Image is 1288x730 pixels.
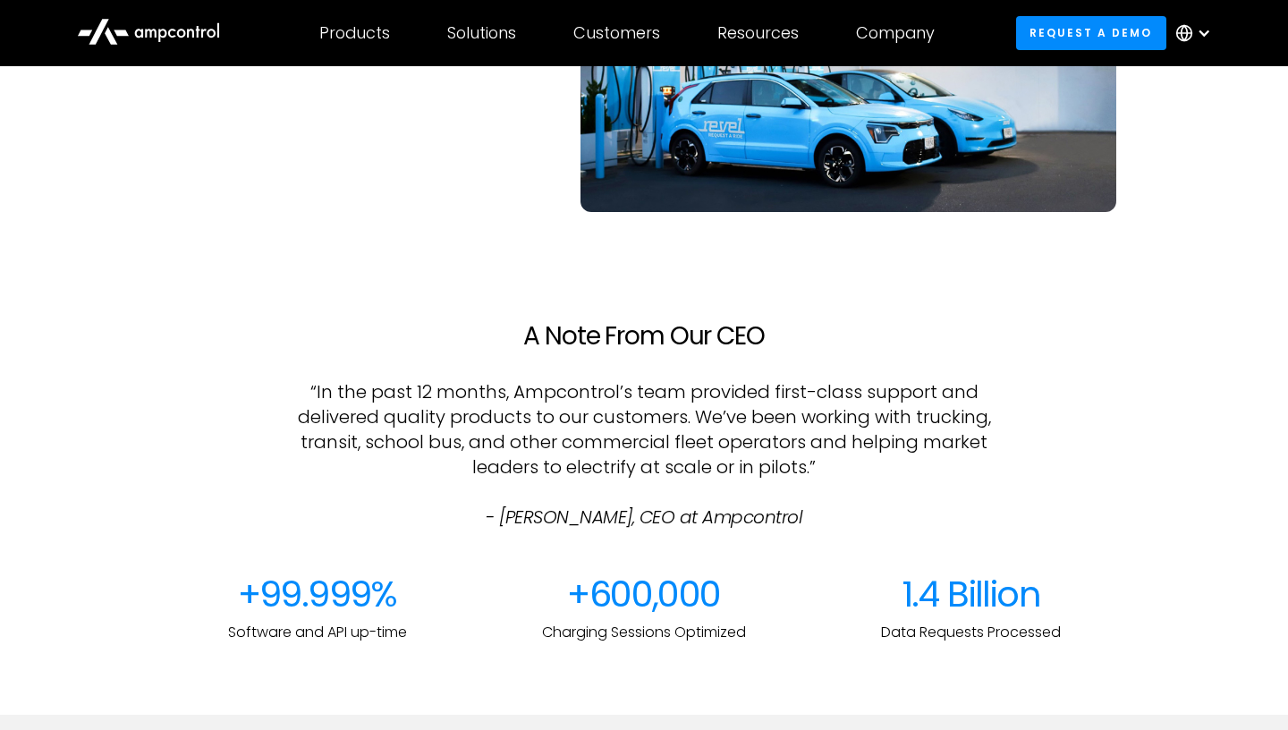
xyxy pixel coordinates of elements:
[717,23,799,43] div: Resources
[826,573,1116,615] div: 1.4 Billion
[294,321,994,352] h2: A Note From Our CEO
[172,573,462,615] div: +99.999%
[172,623,462,642] p: Software and API up-time
[573,23,660,43] div: Customers
[826,623,1116,642] p: Data Requests Processed
[486,505,802,530] em: - [PERSON_NAME], CEO at Ampcontrol
[319,23,390,43] div: Products
[447,23,516,43] div: Solutions
[1016,16,1166,49] a: Request a demo
[498,573,789,615] div: +600,000
[856,23,935,43] div: Company
[294,379,994,530] p: “In the past 12 months, Ampcontrol’s team provided first-class support and delivered quality prod...
[498,623,789,642] p: Charging Sessions Optimized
